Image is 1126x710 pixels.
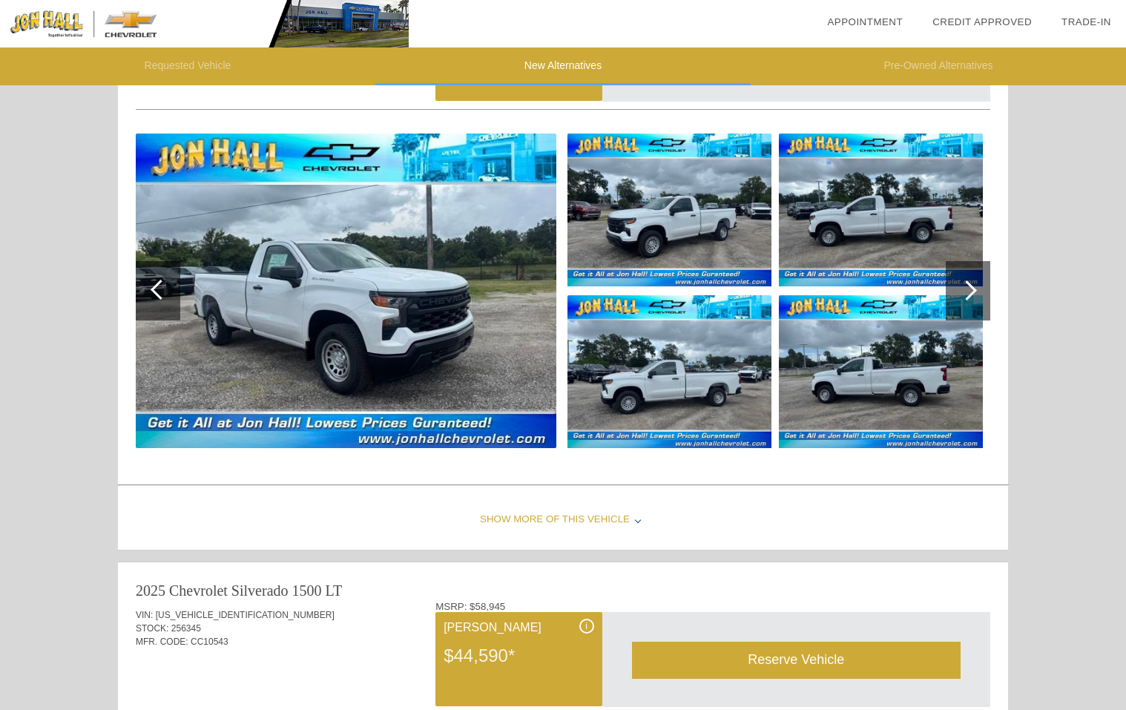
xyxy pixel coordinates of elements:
[375,47,751,85] li: New Alternatives
[751,47,1126,85] li: Pre-Owned Alternatives
[136,134,556,448] img: 1.jpg
[136,610,153,620] span: VIN:
[1061,16,1111,27] a: Trade-In
[632,642,961,678] div: Reserve Vehicle
[171,623,201,634] span: 256345
[779,295,983,448] img: 5.jpg
[932,16,1032,27] a: Credit Approved
[827,16,903,27] a: Appointment
[326,580,343,601] div: LT
[779,134,983,286] img: 4.jpg
[118,490,1008,550] div: Show More of this Vehicle
[156,610,335,620] span: [US_VEHICLE_IDENTIFICATION_NUMBER]
[435,601,990,612] div: MSRP: $58,945
[136,671,990,694] div: Quoted on [DATE] 10:31:31 AM
[444,619,593,637] div: [PERSON_NAME]
[136,580,322,601] div: 2025 Chevrolet Silverado 1500
[191,637,228,647] span: CC10543
[136,623,168,634] span: STOCK:
[567,295,771,448] img: 3.jpg
[567,134,771,286] img: 2.jpg
[444,637,593,675] div: $44,590*
[579,619,594,634] div: i
[136,637,188,647] span: MFR. CODE:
